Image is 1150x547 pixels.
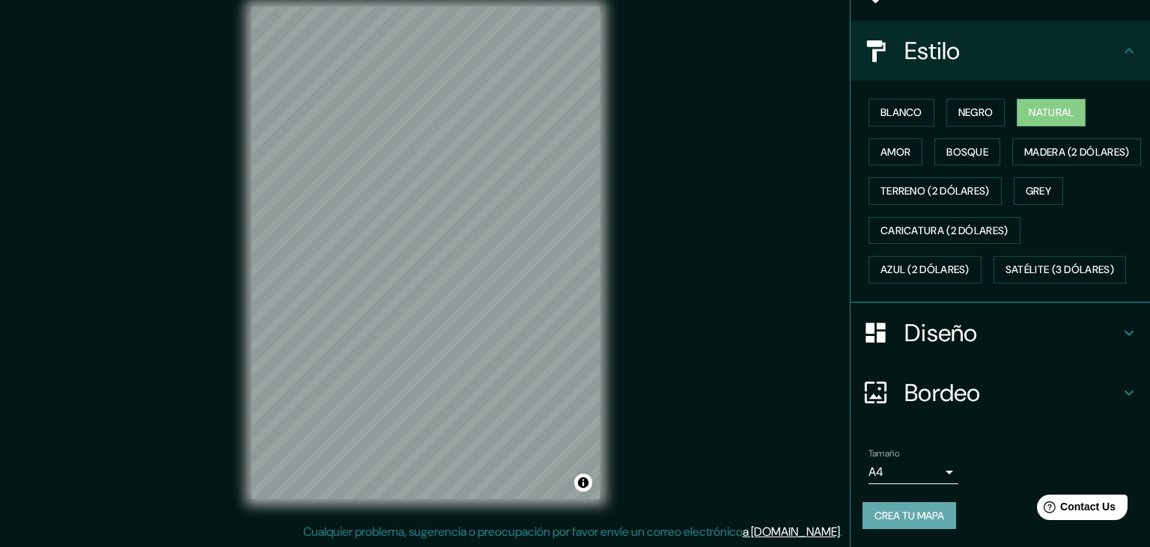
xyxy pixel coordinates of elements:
[946,99,1006,126] button: Negro
[851,363,1150,423] div: Bordeo
[845,523,848,541] div: .
[868,217,1020,245] button: Caricatura (2 dólares)
[1014,177,1063,205] button: Grey
[1012,138,1141,166] button: Madera (2 dólares)
[868,460,958,484] div: A4
[904,36,1120,66] h4: Estilo
[904,378,1120,408] h4: Bordeo
[574,474,592,492] button: Toggle attribution
[868,99,934,126] button: Blanco
[868,177,1002,205] button: Terreno (2 dólares)
[904,318,1120,348] h4: Diseño
[862,502,956,530] button: Crea tu mapa
[851,21,1150,81] div: Estilo
[743,524,840,540] a: a [DOMAIN_NAME]
[1017,489,1134,531] iframe: Help widget launcher
[851,303,1150,363] div: Diseño
[842,523,845,541] div: .
[868,447,899,459] label: Tamaño
[303,523,842,541] p: Cualquier problema, sugerencia o preocupación por favor envíe un correo electrónico .
[994,256,1126,284] button: Satélite (3 dólares)
[934,138,1000,166] button: Bosque
[868,256,982,284] button: Azul (2 dólares)
[1017,99,1086,126] button: Natural
[252,7,600,499] canvas: Mapa
[868,138,922,166] button: Amor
